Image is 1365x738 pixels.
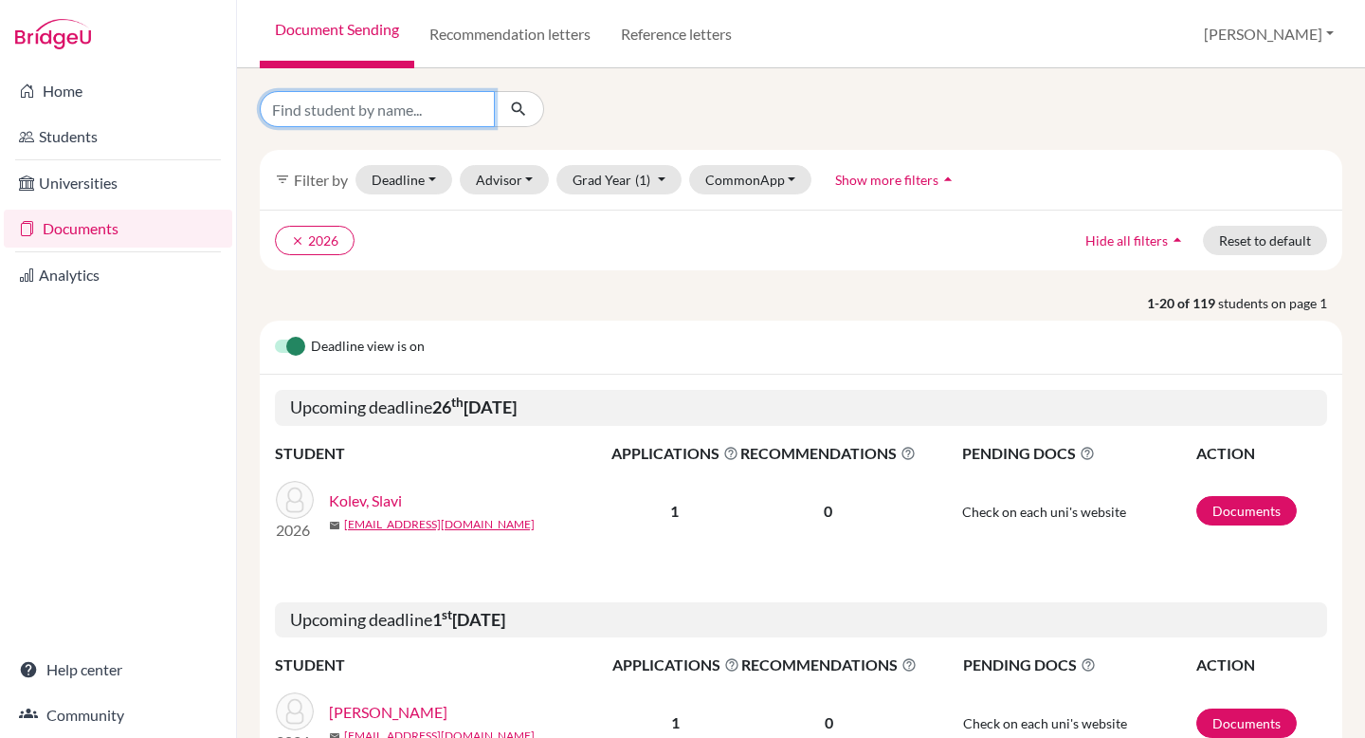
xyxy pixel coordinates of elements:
[635,172,650,188] span: (1)
[671,713,680,731] b: 1
[4,72,232,110] a: Home
[556,165,682,194] button: Grad Year(1)
[835,172,938,188] span: Show more filters
[329,489,402,512] a: Kolev, Slavi
[611,442,738,465] span: APPLICATIONS
[329,701,447,724] a: [PERSON_NAME]
[311,336,425,359] span: Deadline view is on
[741,654,917,676] span: RECOMMENDATIONS
[1069,226,1203,255] button: Hide all filtersarrow_drop_up
[432,609,505,630] b: 1 [DATE]
[1168,231,1187,249] i: arrow_drop_up
[260,91,495,127] input: Find student by name...
[1196,709,1297,738] a: Documents
[4,210,232,248] a: Documents
[451,395,464,410] sup: th
[612,654,739,676] span: APPLICATIONS
[276,519,314,542] p: 2026
[1196,496,1297,526] a: Documents
[276,692,314,730] img: Choubey, Sneha
[355,165,452,194] button: Deadline
[962,442,1194,465] span: PENDING DOCS
[4,118,232,156] a: Students
[275,226,355,255] button: clear2026
[442,607,452,622] sup: st
[819,165,974,194] button: Show more filtersarrow_drop_up
[1147,293,1218,313] strong: 1-20 of 119
[15,19,91,49] img: Bridge-U
[275,602,1327,638] h5: Upcoming deadline
[938,170,957,189] i: arrow_drop_up
[740,500,916,523] p: 0
[4,696,232,734] a: Community
[344,516,535,533] a: [EMAIL_ADDRESS][DOMAIN_NAME]
[741,711,917,734] p: 0
[329,520,340,531] span: mail
[432,397,517,417] b: 26 [DATE]
[4,651,232,689] a: Help center
[4,164,232,202] a: Universities
[740,442,916,465] span: RECOMMENDATIONS
[4,256,232,294] a: Analytics
[460,165,550,194] button: Advisor
[294,171,348,189] span: Filter by
[275,653,611,677] th: STUDENT
[689,165,812,194] button: CommonApp
[276,481,314,519] img: Kolev, Slavi
[1203,226,1327,255] button: Reset to default
[1195,653,1327,677] th: ACTION
[275,441,610,466] th: STUDENT
[275,390,1327,426] h5: Upcoming deadline
[1218,293,1342,313] span: students on page 1
[1195,441,1327,466] th: ACTION
[963,715,1127,731] span: Check on each uni's website
[1195,16,1342,52] button: [PERSON_NAME]
[275,172,290,187] i: filter_list
[962,504,1126,520] span: Check on each uni's website
[670,502,679,520] b: 1
[291,234,304,248] i: clear
[1085,232,1168,249] span: Hide all filters
[963,654,1194,676] span: PENDING DOCS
